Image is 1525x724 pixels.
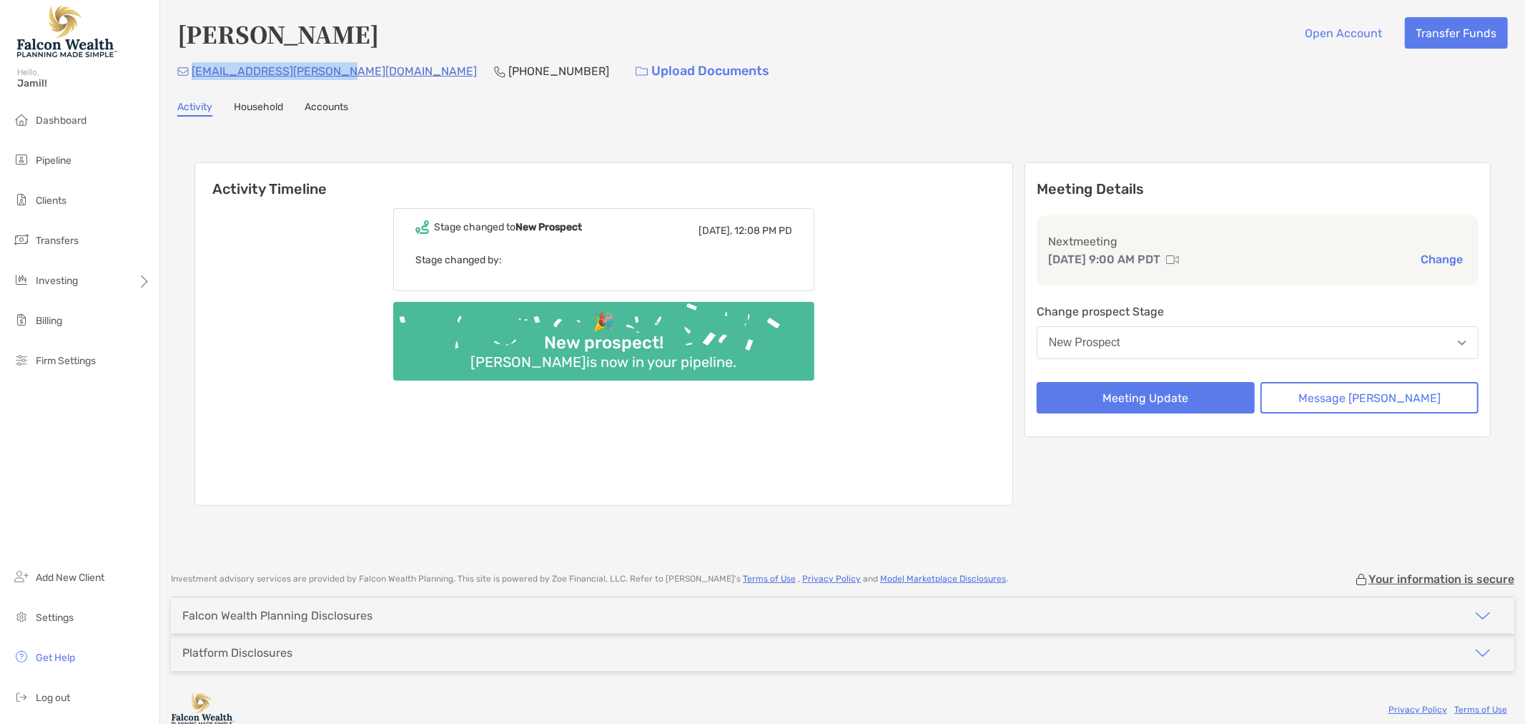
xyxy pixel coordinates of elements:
p: [EMAIL_ADDRESS][PERSON_NAME][DOMAIN_NAME] [192,62,477,80]
img: dashboard icon [13,111,30,128]
img: Falcon Wealth Planning Logo [17,6,117,57]
button: Meeting Update [1037,382,1255,414]
img: icon arrow [1474,607,1491,625]
button: Message [PERSON_NAME] [1260,382,1479,414]
a: Privacy Policy [802,574,861,584]
div: Falcon Wealth Planning Disclosures [182,609,372,622]
span: Dashboard [36,114,87,127]
p: Investment advisory services are provided by Falcon Wealth Planning . This site is powered by Zoe... [171,574,1008,584]
span: Clients [36,195,66,207]
img: investing icon [13,271,30,288]
p: [PHONE_NUMBER] [508,62,609,80]
button: Open Account [1294,17,1393,49]
a: Model Marketplace Disclosures [880,574,1006,584]
div: New Prospect [1049,336,1120,349]
img: pipeline icon [13,151,30,168]
p: [DATE] 9:00 AM PDT [1048,250,1160,268]
button: Transfer Funds [1405,17,1508,49]
div: [PERSON_NAME] is now in your pipeline. [465,353,743,371]
span: 12:08 PM PD [734,225,792,237]
img: get-help icon [13,648,30,665]
img: logout icon [13,688,30,705]
img: firm-settings icon [13,351,30,368]
span: Add New Client [36,572,104,584]
img: Open dropdown arrow [1458,341,1466,346]
span: Transfers [36,235,79,247]
span: Billing [36,315,62,327]
button: New Prospect [1037,326,1479,359]
img: communication type [1166,254,1179,265]
p: Change prospect Stage [1037,303,1479,321]
img: settings icon [13,608,30,625]
span: Jamil! [17,77,151,89]
img: billing icon [13,311,30,328]
a: Terms of Use [743,574,796,584]
img: clients icon [13,191,30,208]
img: add_new_client icon [13,568,30,585]
span: Log out [36,692,70,704]
span: Get Help [36,652,75,664]
img: Event icon [415,220,429,234]
span: [DATE], [699,225,732,237]
img: Email Icon [177,67,189,76]
a: Accounts [305,101,348,117]
img: Confetti [393,302,814,368]
p: Stage changed by: [415,251,792,269]
img: transfers icon [13,231,30,248]
div: Platform Disclosures [182,646,292,660]
div: New prospect! [538,333,669,353]
p: Meeting Details [1037,180,1479,198]
span: Investing [36,275,78,287]
img: button icon [636,67,648,77]
h6: Activity Timeline [195,163,1012,197]
span: Pipeline [36,155,71,167]
a: Terms of Use [1454,705,1507,715]
a: Activity [177,101,212,117]
div: Stage changed to [434,221,582,233]
span: Firm Settings [36,355,96,367]
div: 🎉 [588,312,621,333]
a: Upload Documents [626,56,779,87]
p: Next meeting [1048,233,1467,250]
h4: [PERSON_NAME] [177,17,379,50]
img: Phone Icon [494,66,505,77]
img: icon arrow [1474,645,1491,662]
a: Household [234,101,283,117]
b: New Prospect [515,221,582,233]
span: Settings [36,612,74,624]
button: Change [1416,252,1467,267]
a: Privacy Policy [1388,705,1447,715]
p: Your information is secure [1368,572,1514,586]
